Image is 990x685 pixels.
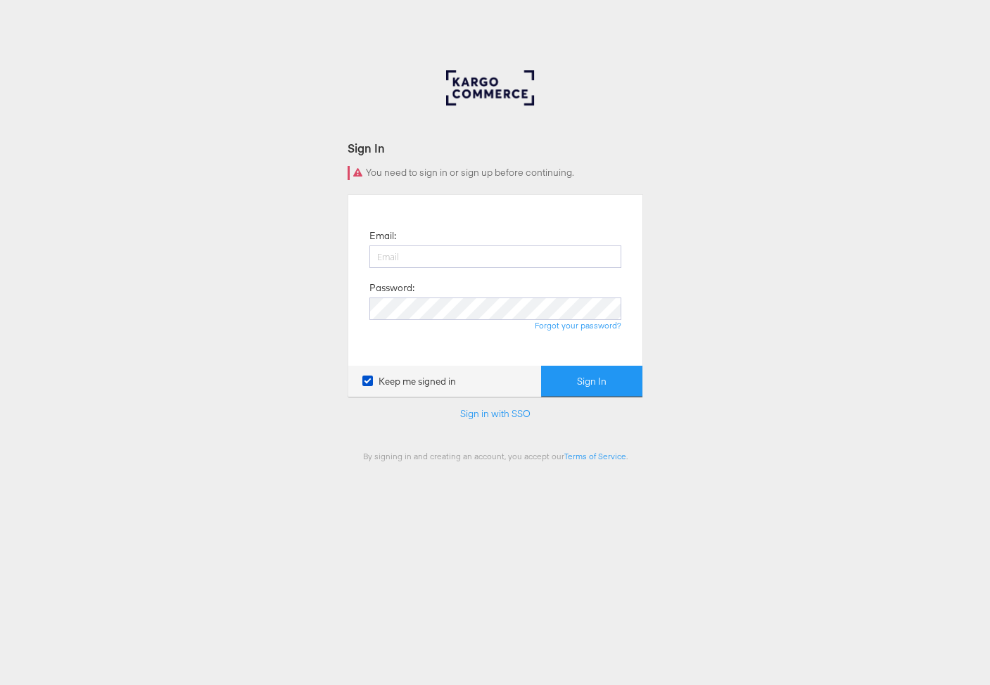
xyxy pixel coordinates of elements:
label: Keep me signed in [362,375,456,388]
button: Sign In [541,366,642,397]
label: Password: [369,281,414,295]
a: Sign in with SSO [460,407,531,420]
div: Sign In [348,140,643,156]
a: Terms of Service [564,451,626,461]
label: Email: [369,229,396,243]
a: Forgot your password? [535,320,621,331]
input: Email [369,245,621,268]
div: You need to sign in or sign up before continuing. [348,166,643,180]
div: By signing in and creating an account, you accept our . [348,451,643,461]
